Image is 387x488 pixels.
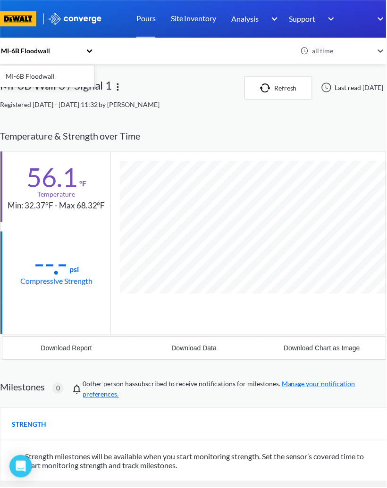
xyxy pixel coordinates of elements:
[322,13,337,25] img: downArrow.svg
[34,252,67,275] div: --.-
[289,13,316,25] span: Support
[38,190,76,200] div: Temperature
[2,338,130,360] button: Download Report
[232,13,259,25] span: Analysis
[8,200,105,213] div: Min: 32.37°F - Max 68.32°F
[41,345,92,353] div: Download Report
[310,46,374,56] div: all time
[12,420,46,430] span: STRENGTH
[372,13,387,25] img: downArrow.svg
[301,47,310,55] img: icon-clock.svg
[284,345,361,353] div: Download Chart as Image
[259,338,387,360] button: Download Chart as Image
[56,384,60,394] span: 0
[266,13,281,25] img: downArrow.svg
[112,82,124,93] img: more.svg
[71,384,83,396] img: notifications-icon.svg
[26,166,77,190] div: 56.1
[83,380,102,389] span: 0 other
[9,456,32,479] div: Open Intercom Messenger
[25,453,376,471] span: Strength milestones will be available when you start monitoring strength. Set the sensor’s covere...
[20,275,93,287] div: Compressive Strength
[83,380,387,400] span: person has subscribed to receive notifications for milestones.
[261,83,275,93] img: icon-refresh.svg
[48,13,102,25] img: logo_ewhite.svg
[130,338,258,360] button: Download Data
[245,76,313,100] button: Refresh
[172,345,217,353] div: Download Data
[317,82,387,93] div: Last read [DATE]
